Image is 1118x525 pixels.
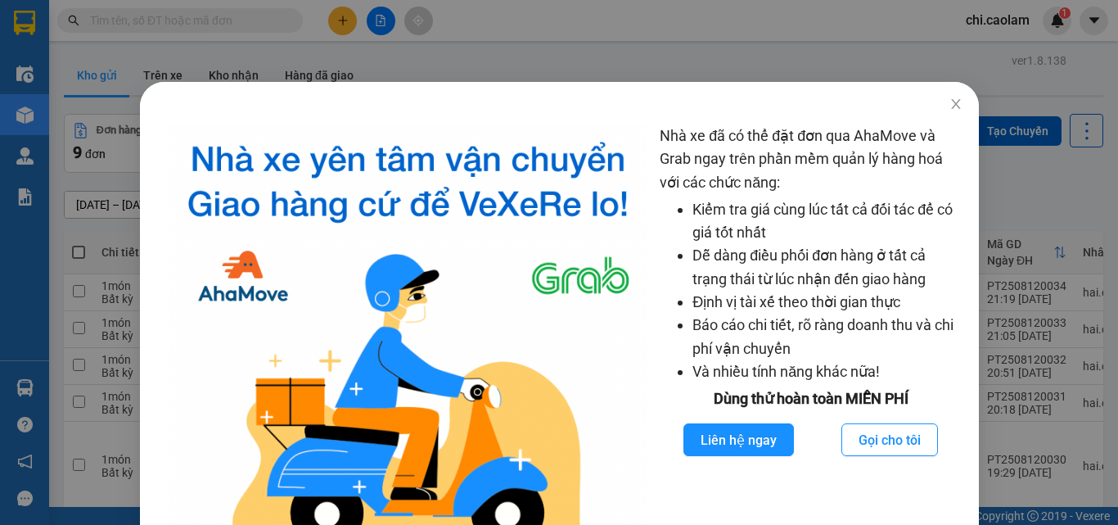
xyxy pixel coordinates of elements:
[692,198,962,245] li: Kiểm tra giá cùng lúc tất cả đối tác để có giá tốt nhất
[692,314,962,360] li: Báo cáo chi tiết, rõ ràng doanh thu và chi phí vận chuyển
[932,82,978,128] button: Close
[841,423,938,456] button: Gọi cho tôi
[692,244,962,291] li: Dễ dàng điều phối đơn hàng ở tất cả trạng thái từ lúc nhận đến giao hàng
[683,423,794,456] button: Liên hệ ngay
[859,430,921,450] span: Gọi cho tôi
[701,430,777,450] span: Liên hệ ngay
[660,387,962,410] div: Dùng thử hoàn toàn MIỄN PHÍ
[692,291,962,314] li: Định vị tài xế theo thời gian thực
[692,360,962,383] li: Và nhiều tính năng khác nữa!
[949,97,962,111] span: close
